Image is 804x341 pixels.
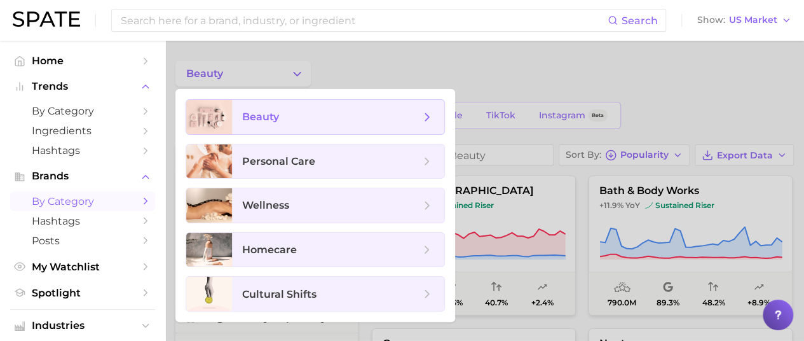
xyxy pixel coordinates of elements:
[32,125,133,137] span: Ingredients
[32,105,133,117] span: by Category
[10,316,155,335] button: Industries
[10,167,155,186] button: Brands
[10,211,155,231] a: Hashtags
[32,235,133,247] span: Posts
[119,10,608,31] input: Search here for a brand, industry, or ingredient
[10,283,155,303] a: Spotlight
[242,244,297,256] span: homecare
[13,11,80,27] img: SPATE
[32,55,133,67] span: Home
[10,231,155,251] a: Posts
[32,81,133,92] span: Trends
[10,101,155,121] a: by Category
[242,111,279,123] span: beauty
[242,288,317,300] span: cultural shifts
[10,257,155,277] a: My Watchlist
[32,320,133,331] span: Industries
[32,195,133,207] span: by Category
[242,155,315,167] span: personal care
[175,89,455,322] ul: Change Category
[697,17,725,24] span: Show
[10,121,155,141] a: Ingredients
[32,144,133,157] span: Hashtags
[729,17,777,24] span: US Market
[32,215,133,227] span: Hashtags
[694,12,794,29] button: ShowUS Market
[32,261,133,273] span: My Watchlist
[10,51,155,71] a: Home
[242,199,289,211] span: wellness
[10,191,155,211] a: by Category
[622,15,658,27] span: Search
[32,170,133,182] span: Brands
[10,141,155,160] a: Hashtags
[10,77,155,96] button: Trends
[32,287,133,299] span: Spotlight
